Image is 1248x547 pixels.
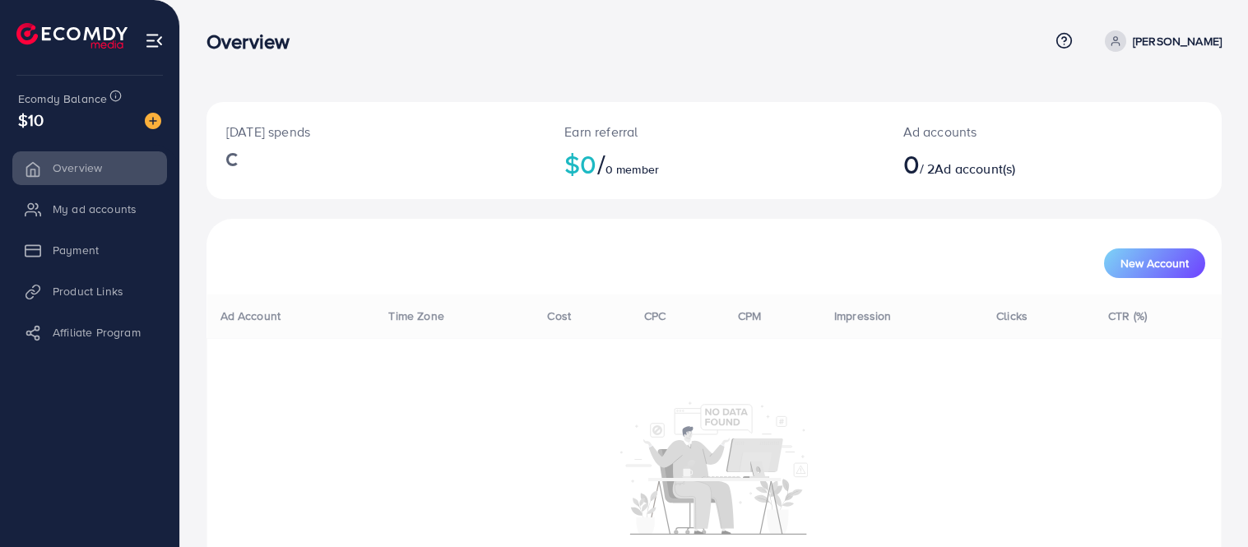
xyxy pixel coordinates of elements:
[605,161,659,178] span: 0 member
[903,145,920,183] span: 0
[16,23,128,49] img: logo
[145,113,161,129] img: image
[145,31,164,50] img: menu
[903,148,1118,179] h2: / 2
[564,148,863,179] h2: $0
[1098,30,1222,52] a: [PERSON_NAME]
[1133,31,1222,51] p: [PERSON_NAME]
[1120,257,1189,269] span: New Account
[206,30,303,53] h3: Overview
[564,122,863,141] p: Earn referral
[18,90,107,107] span: Ecomdy Balance
[903,122,1118,141] p: Ad accounts
[1104,248,1205,278] button: New Account
[935,160,1015,178] span: Ad account(s)
[18,108,44,132] span: $10
[597,145,605,183] span: /
[226,122,525,141] p: [DATE] spends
